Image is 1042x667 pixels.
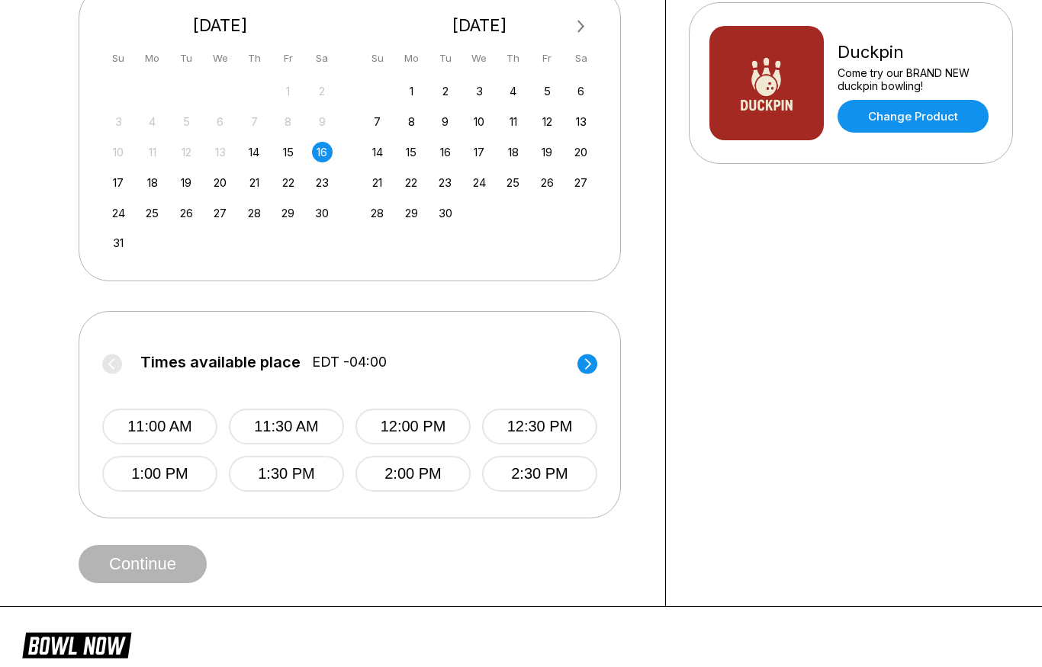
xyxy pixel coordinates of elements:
div: Choose Sunday, August 31st, 2025 [108,233,129,254]
div: Choose Thursday, August 14th, 2025 [244,143,265,163]
button: 12:00 PM [355,409,471,445]
div: Not available Wednesday, August 6th, 2025 [210,112,230,133]
div: Not available Monday, August 4th, 2025 [142,112,162,133]
div: Fr [278,49,298,69]
div: Choose Wednesday, September 3rd, 2025 [469,82,490,102]
div: Duckpin [838,43,992,63]
div: Choose Thursday, September 4th, 2025 [503,82,523,102]
div: Choose Tuesday, August 19th, 2025 [176,173,197,194]
div: Th [503,49,523,69]
div: Choose Friday, August 29th, 2025 [278,204,298,224]
div: Choose Friday, September 26th, 2025 [537,173,558,194]
div: We [210,49,230,69]
div: Choose Sunday, August 24th, 2025 [108,204,129,224]
div: Choose Monday, August 18th, 2025 [142,173,162,194]
a: Change Product [838,101,989,133]
div: month 2025-08 [106,80,335,255]
div: Choose Friday, August 22nd, 2025 [278,173,298,194]
div: Choose Sunday, September 28th, 2025 [367,204,388,224]
button: 12:30 PM [482,409,597,445]
button: 1:30 PM [229,457,344,492]
div: Choose Sunday, August 17th, 2025 [108,173,129,194]
div: Su [367,49,388,69]
div: Choose Monday, September 29th, 2025 [401,204,422,224]
div: Choose Saturday, August 30th, 2025 [312,204,333,224]
div: Choose Thursday, September 18th, 2025 [503,143,523,163]
div: Choose Saturday, September 13th, 2025 [571,112,591,133]
div: Choose Tuesday, September 30th, 2025 [435,204,455,224]
div: Fr [537,49,558,69]
div: Come try our BRAND NEW duckpin bowling! [838,67,992,93]
button: 11:00 AM [102,409,217,445]
div: Choose Tuesday, August 26th, 2025 [176,204,197,224]
div: Mo [142,49,162,69]
div: Not available Tuesday, August 5th, 2025 [176,112,197,133]
div: Choose Wednesday, September 10th, 2025 [469,112,490,133]
div: Choose Friday, September 12th, 2025 [537,112,558,133]
div: [DATE] [102,16,339,37]
div: Choose Thursday, August 21st, 2025 [244,173,265,194]
div: Choose Wednesday, September 24th, 2025 [469,173,490,194]
div: Not available Friday, August 8th, 2025 [278,112,298,133]
div: Sa [571,49,591,69]
div: Choose Monday, September 22nd, 2025 [401,173,422,194]
div: Choose Wednesday, September 17th, 2025 [469,143,490,163]
div: Not available Sunday, August 10th, 2025 [108,143,129,163]
div: Choose Monday, September 15th, 2025 [401,143,422,163]
div: Not available Monday, August 11th, 2025 [142,143,162,163]
div: Choose Saturday, September 27th, 2025 [571,173,591,194]
div: Choose Saturday, September 20th, 2025 [571,143,591,163]
div: Choose Friday, August 15th, 2025 [278,143,298,163]
div: Tu [435,49,455,69]
button: 2:00 PM [355,457,471,492]
span: EDT -04:00 [312,354,387,371]
div: Su [108,49,129,69]
div: Choose Sunday, September 14th, 2025 [367,143,388,163]
div: Choose Friday, September 5th, 2025 [537,82,558,102]
div: Choose Saturday, August 23rd, 2025 [312,173,333,194]
div: Tu [176,49,197,69]
div: Choose Tuesday, September 9th, 2025 [435,112,455,133]
div: Choose Thursday, September 25th, 2025 [503,173,523,194]
div: Choose Wednesday, August 20th, 2025 [210,173,230,194]
div: Sa [312,49,333,69]
div: month 2025-09 [365,80,594,224]
div: Not available Saturday, August 2nd, 2025 [312,82,333,102]
div: Choose Sunday, September 21st, 2025 [367,173,388,194]
div: Choose Thursday, August 28th, 2025 [244,204,265,224]
div: Not available Friday, August 1st, 2025 [278,82,298,102]
span: Times available place [140,354,301,371]
button: 1:00 PM [102,457,217,492]
div: Choose Monday, August 25th, 2025 [142,204,162,224]
div: [DATE] [362,16,598,37]
div: Choose Tuesday, September 2nd, 2025 [435,82,455,102]
div: Choose Saturday, September 6th, 2025 [571,82,591,102]
div: Choose Monday, September 8th, 2025 [401,112,422,133]
div: Mo [401,49,422,69]
button: 11:30 AM [229,409,344,445]
div: Not available Tuesday, August 12th, 2025 [176,143,197,163]
div: Choose Tuesday, September 23rd, 2025 [435,173,455,194]
div: Choose Thursday, September 11th, 2025 [503,112,523,133]
div: Choose Saturday, August 16th, 2025 [312,143,333,163]
div: Not available Sunday, August 3rd, 2025 [108,112,129,133]
div: Choose Monday, September 1st, 2025 [401,82,422,102]
button: Next Month [569,15,593,40]
button: 2:30 PM [482,457,597,492]
div: We [469,49,490,69]
div: Not available Thursday, August 7th, 2025 [244,112,265,133]
div: Choose Tuesday, September 16th, 2025 [435,143,455,163]
div: Choose Friday, September 19th, 2025 [537,143,558,163]
div: Not available Saturday, August 9th, 2025 [312,112,333,133]
img: Duckpin [709,27,824,141]
div: Not available Wednesday, August 13th, 2025 [210,143,230,163]
div: Choose Wednesday, August 27th, 2025 [210,204,230,224]
div: Choose Sunday, September 7th, 2025 [367,112,388,133]
div: Th [244,49,265,69]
